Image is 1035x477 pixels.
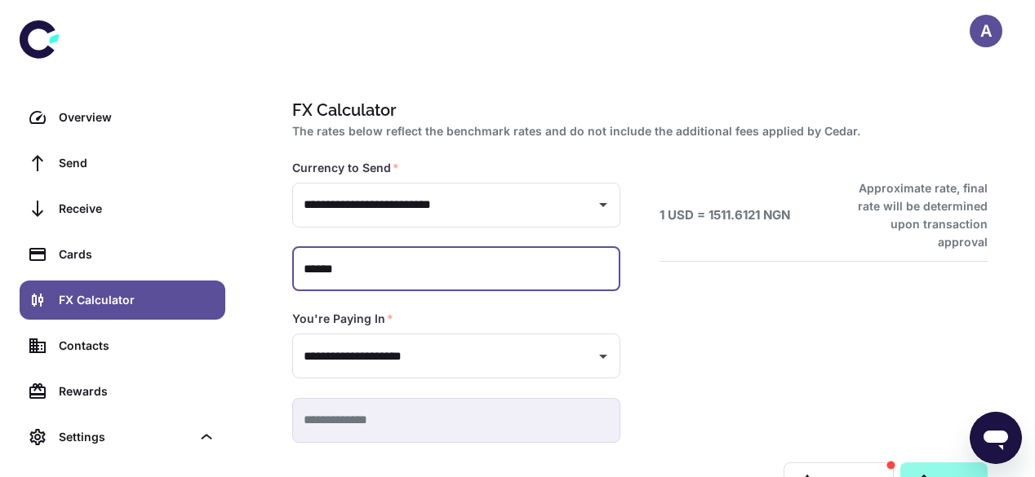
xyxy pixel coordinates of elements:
button: Open [592,345,615,368]
a: Overview [20,98,225,137]
h6: Approximate rate, final rate will be determined upon transaction approval [840,179,988,251]
a: Rewards [20,372,225,411]
a: FX Calculator [20,280,225,320]
div: Contacts [59,337,215,355]
a: Cards [20,235,225,274]
div: Send [59,154,215,172]
a: Send [20,144,225,183]
a: Receive [20,189,225,228]
iframe: Button to launch messaging window [970,412,1022,464]
div: FX Calculator [59,291,215,309]
h1: FX Calculator [292,98,981,122]
button: A [970,15,1002,47]
div: Settings [20,417,225,457]
label: You're Paying In [292,311,393,327]
div: Overview [59,108,215,126]
div: Receive [59,200,215,218]
div: Settings [59,428,191,446]
label: Currency to Send [292,160,399,176]
h6: 1 USD = 1511.6121 NGN [660,206,790,225]
button: Open [592,193,615,216]
a: Contacts [20,326,225,365]
div: Rewards [59,382,215,400]
div: Cards [59,245,215,263]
